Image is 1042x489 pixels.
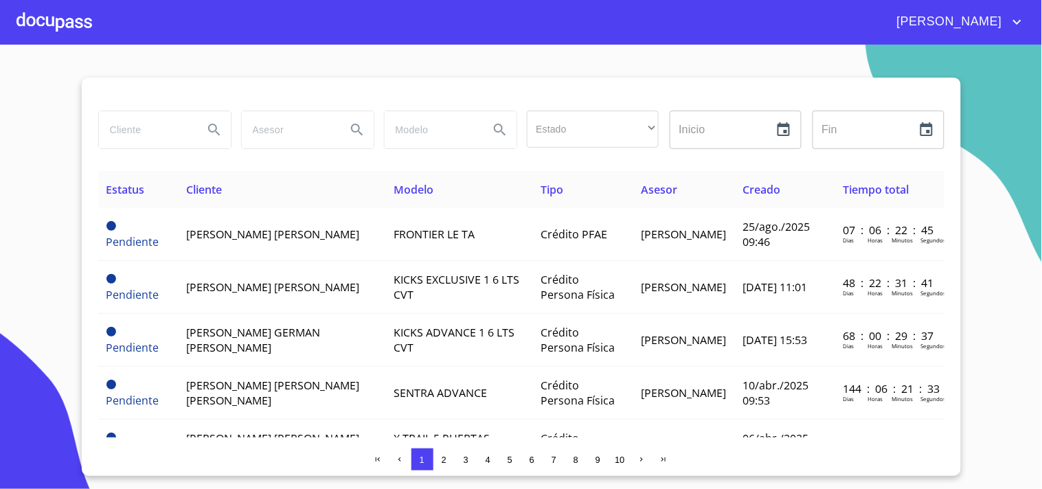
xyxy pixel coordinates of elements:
span: Cliente [186,182,222,197]
button: 10 [609,448,631,470]
p: Segundos [920,289,946,297]
span: [PERSON_NAME] [PERSON_NAME] [PERSON_NAME] [186,431,359,461]
p: Dias [843,342,854,350]
span: 8 [574,455,578,465]
span: Modelo [394,182,433,197]
span: Pendiente [106,221,116,231]
div: ​ [527,111,659,148]
input: search [242,111,335,148]
p: Horas [868,236,883,244]
span: [DATE] 15:53 [743,332,807,348]
span: Pendiente [106,380,116,389]
span: X TRAIL 5 PUERTAS EXCLUSIVE 2 ROW [394,431,490,461]
button: Search [198,113,231,146]
button: 1 [411,448,433,470]
button: 9 [587,448,609,470]
input: search [385,111,478,148]
p: 144 : 06 : 21 : 33 [843,381,936,396]
span: KICKS EXCLUSIVE 1 6 LTS CVT [394,272,519,302]
p: 48 : 22 : 31 : 41 [843,275,936,291]
span: [PERSON_NAME] [PERSON_NAME] [PERSON_NAME] [186,378,359,408]
span: Crédito Persona Física [541,378,615,408]
span: 4 [486,455,490,465]
span: Crédito Persona Física [541,272,615,302]
p: 148 : 02 : 58 : 03 [843,434,936,449]
p: 68 : 00 : 29 : 37 [843,328,936,343]
span: 5 [508,455,512,465]
span: Tiempo total [843,182,909,197]
button: 2 [433,448,455,470]
p: Minutos [892,342,913,350]
button: account of current user [887,11,1026,33]
span: [PERSON_NAME] [641,332,726,348]
span: [PERSON_NAME] [PERSON_NAME] [186,280,359,295]
span: Crédito Persona Física [541,431,615,461]
span: 2 [442,455,446,465]
span: Pendiente [106,393,159,408]
button: 7 [543,448,565,470]
span: Pendiente [106,234,159,249]
span: [DATE] 11:01 [743,280,807,295]
button: Search [341,113,374,146]
span: Asesor [641,182,677,197]
span: [PERSON_NAME] [641,280,726,295]
p: Segundos [920,236,946,244]
p: Dias [843,289,854,297]
span: 06/abr./2025 13:53 [743,431,808,461]
span: Pendiente [106,287,159,302]
span: Estatus [106,182,145,197]
p: Minutos [892,289,913,297]
span: [PERSON_NAME] [PERSON_NAME] [186,227,359,242]
span: SENTRA ADVANCE [394,385,487,400]
span: 6 [530,455,534,465]
p: Dias [843,395,854,402]
button: Search [484,113,517,146]
button: 8 [565,448,587,470]
span: 1 [420,455,424,465]
button: 3 [455,448,477,470]
p: Dias [843,236,854,244]
span: [PERSON_NAME] [641,385,726,400]
span: 10/abr./2025 09:53 [743,378,808,408]
span: Creado [743,182,780,197]
span: 9 [596,455,600,465]
span: Pendiente [106,274,116,284]
p: Horas [868,395,883,402]
span: 25/ago./2025 09:46 [743,219,810,249]
span: 3 [464,455,468,465]
span: Pendiente [106,340,159,355]
span: Crédito Persona Física [541,325,615,355]
span: [PERSON_NAME] [641,227,726,242]
input: search [99,111,192,148]
p: Segundos [920,395,946,402]
p: Horas [868,342,883,350]
p: Horas [868,289,883,297]
span: [PERSON_NAME] GERMAN [PERSON_NAME] [186,325,320,355]
button: 6 [521,448,543,470]
span: KICKS ADVANCE 1 6 LTS CVT [394,325,514,355]
span: Pendiente [106,327,116,337]
span: Crédito PFAE [541,227,607,242]
span: [PERSON_NAME] [887,11,1009,33]
span: 7 [552,455,556,465]
button: 5 [499,448,521,470]
span: FRONTIER LE TA [394,227,475,242]
span: Tipo [541,182,563,197]
p: Minutos [892,395,913,402]
p: 07 : 06 : 22 : 45 [843,223,936,238]
p: Minutos [892,236,913,244]
p: Segundos [920,342,946,350]
span: Pendiente [106,433,116,442]
span: 10 [615,455,624,465]
button: 4 [477,448,499,470]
